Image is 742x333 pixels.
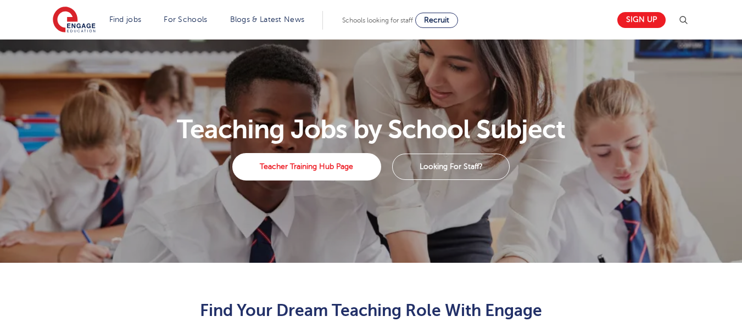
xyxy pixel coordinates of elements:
a: Sign up [617,12,666,28]
span: Schools looking for staff [342,16,413,24]
a: Looking For Staff? [392,154,510,180]
a: Teacher Training Hub Page [232,153,381,180]
a: For Schools [164,15,207,24]
h2: Find Your Dream Teaching Role With Engage [102,301,640,320]
a: Blogs & Latest News [230,15,305,24]
a: Recruit [415,13,458,28]
h1: Teaching Jobs by School Subject [46,116,696,143]
span: Recruit [424,16,449,24]
img: Engage Education [53,7,96,34]
a: Find jobs [109,15,142,24]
